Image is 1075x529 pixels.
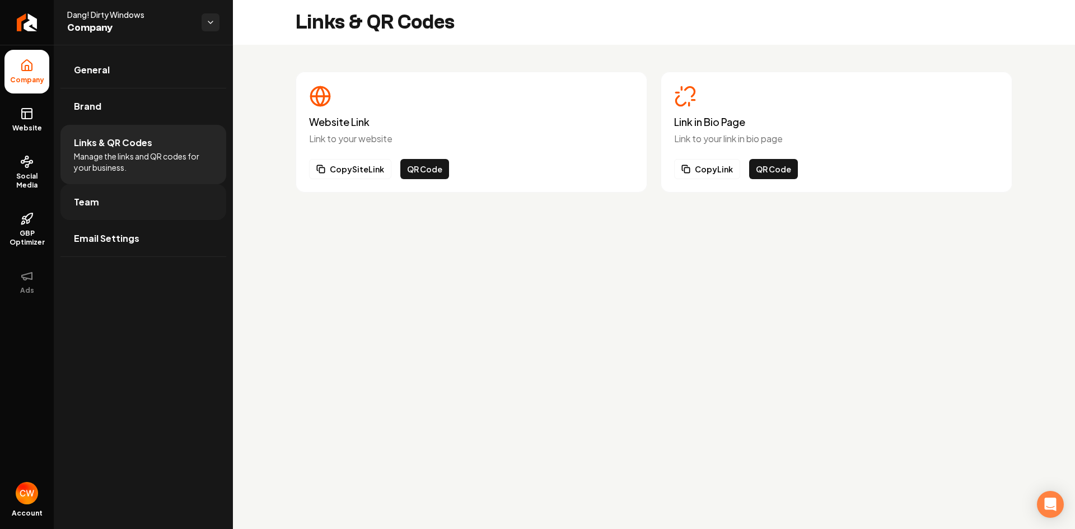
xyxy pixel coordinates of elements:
a: Brand [60,88,226,124]
p: Link to your link in bio page [674,132,999,146]
span: Company [67,20,193,36]
span: Email Settings [74,232,139,245]
span: Team [74,195,99,209]
span: Account [12,509,43,518]
img: Chase Wilson [16,482,38,504]
span: Links & QR Codes [74,136,152,149]
a: Website [4,98,49,142]
span: Brand [74,100,101,113]
button: Ads [4,260,49,304]
button: QR Code [749,159,798,179]
button: Open user button [16,482,38,504]
span: Dang! Dirty Windows [67,9,193,20]
a: Team [60,184,226,220]
a: General [60,52,226,88]
span: Ads [16,286,39,295]
h3: Website Link [309,116,634,128]
button: CopySiteLink [309,159,391,179]
a: Email Settings [60,221,226,256]
button: QR Code [400,159,449,179]
span: Manage the links and QR codes for your business. [74,151,213,173]
span: GBP Optimizer [4,229,49,247]
a: Social Media [4,146,49,199]
h2: Links & QR Codes [296,11,455,34]
h3: Link in Bio Page [674,116,999,128]
span: Social Media [4,172,49,190]
img: Rebolt Logo [17,13,38,31]
span: Website [8,124,46,133]
div: Open Intercom Messenger [1037,491,1064,518]
span: General [74,63,110,77]
button: CopyLink [674,159,740,179]
a: GBP Optimizer [4,203,49,256]
p: Link to your website [309,132,634,146]
span: Company [6,76,49,85]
